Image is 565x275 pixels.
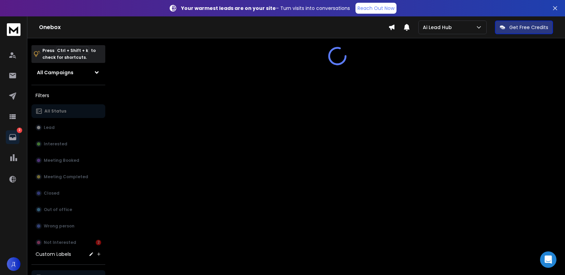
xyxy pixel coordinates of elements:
[181,5,276,12] strong: Your warmest leads are on your site
[31,66,105,79] button: All Campaigns
[509,24,548,31] p: Get Free Credits
[355,3,396,14] a: Reach Out Now
[17,128,22,133] p: 2
[7,257,21,271] button: Д
[423,24,455,31] p: Ai Lead Hub
[39,23,388,31] h1: Onebox
[37,69,73,76] h1: All Campaigns
[358,5,394,12] p: Reach Out Now
[181,5,350,12] p: – Turn visits into conversations
[6,130,19,144] a: 2
[495,21,553,34] button: Get Free Credits
[540,251,556,268] div: Open Intercom Messenger
[36,251,71,258] h3: Custom Labels
[42,47,96,61] p: Press to check for shortcuts.
[56,47,89,54] span: Ctrl + Shift + k
[31,91,105,100] h3: Filters
[7,23,21,36] img: logo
